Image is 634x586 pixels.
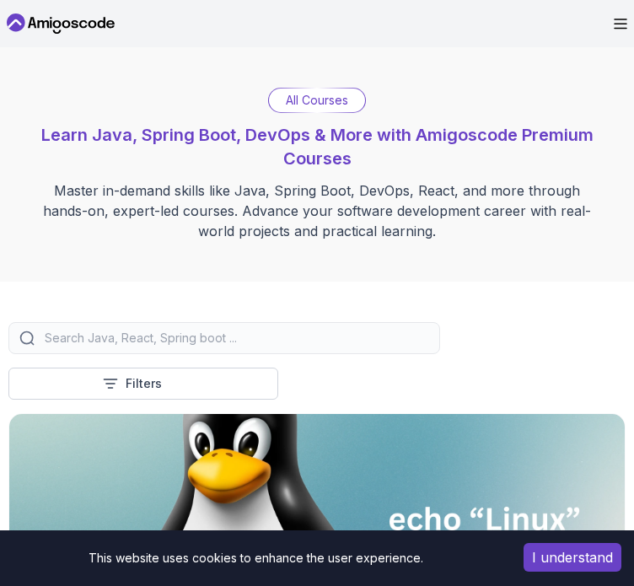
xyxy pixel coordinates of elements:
button: Filters [8,368,278,400]
button: Open Menu [614,19,627,30]
p: Filters [126,375,162,392]
p: Master in-demand skills like Java, Spring Boot, DevOps, React, and more through hands-on, expert-... [34,180,600,241]
input: Search Java, React, Spring boot ... [41,330,429,347]
p: All Courses [286,92,348,109]
span: Learn Java, Spring Boot, DevOps & More with Amigoscode Premium Courses [41,125,594,169]
div: This website uses cookies to enhance the user experience. [13,543,498,573]
button: Accept cookies [524,543,621,572]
